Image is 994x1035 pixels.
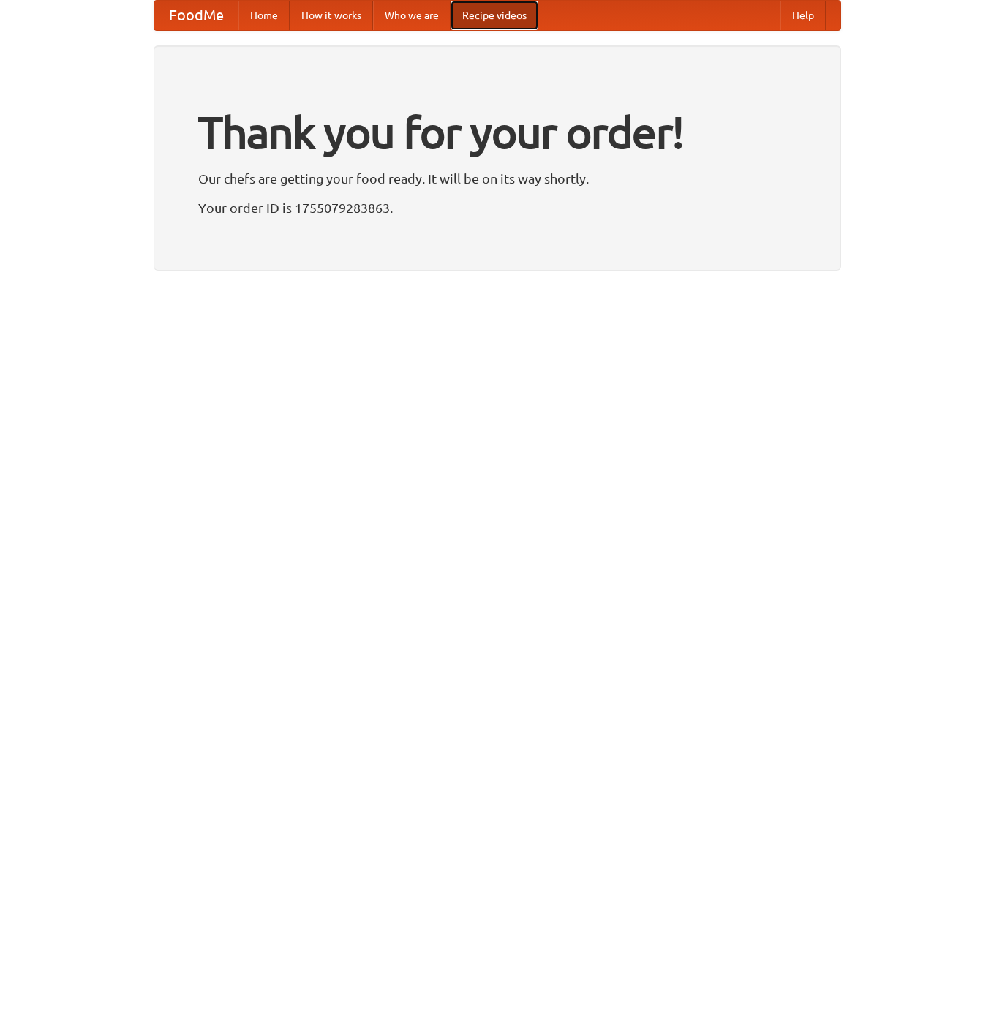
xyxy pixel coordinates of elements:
[198,197,797,219] p: Your order ID is 1755079283863.
[373,1,451,30] a: Who we are
[451,1,538,30] a: Recipe videos
[198,97,797,168] h1: Thank you for your order!
[198,168,797,189] p: Our chefs are getting your food ready. It will be on its way shortly.
[290,1,373,30] a: How it works
[238,1,290,30] a: Home
[154,1,238,30] a: FoodMe
[780,1,826,30] a: Help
